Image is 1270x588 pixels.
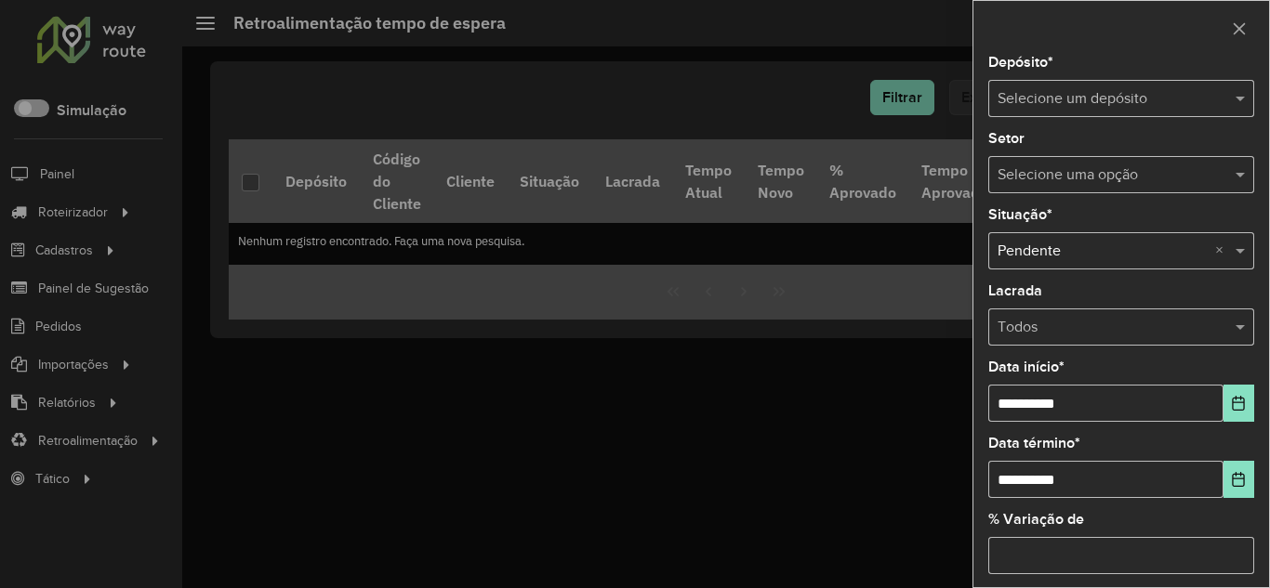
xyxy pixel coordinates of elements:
button: Choose Date [1224,385,1254,422]
label: Lacrada [988,280,1042,302]
button: Choose Date [1224,461,1254,498]
label: Setor [988,127,1025,150]
span: Clear all [1215,240,1231,262]
label: % Variação de [988,508,1084,530]
label: Data início [988,356,1065,378]
label: Depósito [988,51,1053,73]
label: Situação [988,203,1052,226]
label: Data término [988,432,1080,454]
